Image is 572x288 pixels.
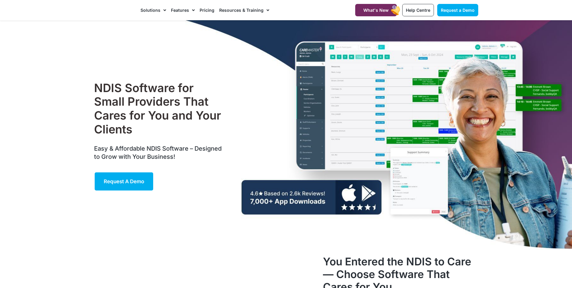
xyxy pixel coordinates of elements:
img: CareMaster Logo [94,6,135,15]
span: Request a Demo [104,178,144,184]
span: Request a Demo [441,8,475,13]
a: What's New [355,4,397,16]
a: Request a Demo [94,172,154,191]
h1: NDIS Software for Small Providers That Cares for You and Your Clients [94,81,225,136]
span: Easy & Affordable NDIS Software – Designed to Grow with Your Business! [94,145,222,160]
a: Request a Demo [437,4,478,16]
span: What's New [363,8,389,13]
span: Help Centre [406,8,430,13]
a: Help Centre [402,4,434,16]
